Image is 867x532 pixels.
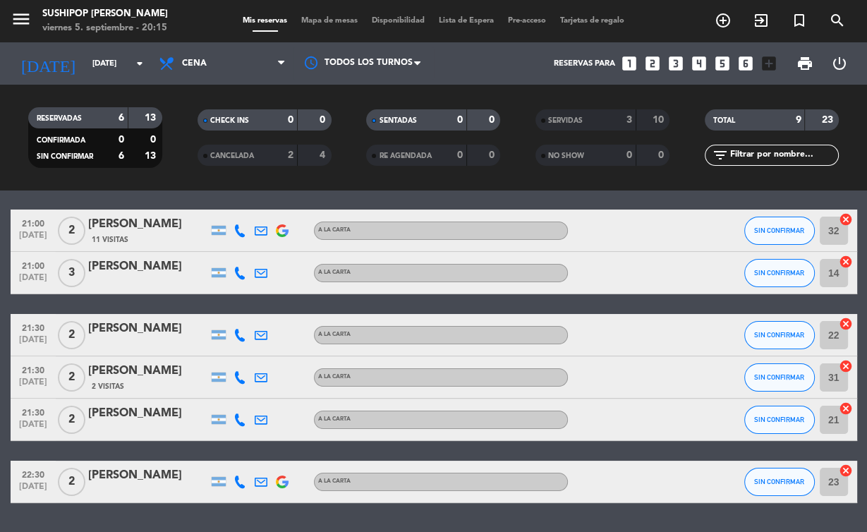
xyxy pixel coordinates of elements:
[318,332,351,337] span: A LA CARTA
[818,8,856,32] span: BUSCAR
[288,150,293,160] strong: 2
[553,17,631,25] span: Tarjetas de regalo
[839,464,853,478] i: cancel
[736,54,755,73] i: looks_6
[744,217,815,245] button: SIN CONFIRMAR
[318,374,351,380] span: A LA CARTA
[42,21,168,35] div: viernes 5. septiembre - 20:15
[92,234,128,246] span: 11 Visitas
[11,8,32,30] i: menu
[839,212,853,226] i: cancel
[210,117,249,124] span: CHECK INS
[554,59,615,68] span: Reservas para
[831,55,848,72] i: power_settings_new
[16,482,51,498] span: [DATE]
[58,406,85,434] span: 2
[320,150,328,160] strong: 4
[822,42,856,85] div: LOG OUT
[318,227,351,233] span: A LA CARTA
[379,117,416,124] span: SENTADAS
[839,255,853,269] i: cancel
[754,478,804,485] span: SIN CONFIRMAR
[744,321,815,349] button: SIN CONFIRMAR
[119,151,124,161] strong: 6
[690,54,708,73] i: looks_4
[145,151,159,161] strong: 13
[742,8,780,32] span: WALK IN
[37,115,82,122] span: RESERVADAS
[548,152,584,159] span: NO SHOW
[16,377,51,394] span: [DATE]
[318,270,351,275] span: A LA CARTA
[16,231,51,247] span: [DATE]
[16,257,51,273] span: 21:00
[37,137,85,144] span: CONFIRMADA
[365,17,432,25] span: Disponibilidad
[16,214,51,231] span: 21:00
[58,363,85,392] span: 2
[236,17,294,25] span: Mis reservas
[729,147,838,163] input: Filtrar por nombre...
[16,361,51,377] span: 21:30
[715,12,732,29] i: add_circle_outline
[276,224,289,237] img: google-logo.png
[780,8,818,32] span: Reserva especial
[457,115,463,125] strong: 0
[754,416,804,423] span: SIN CONFIRMAR
[760,54,778,73] i: add_box
[318,416,351,422] span: A LA CARTA
[501,17,553,25] span: Pre-acceso
[320,115,328,125] strong: 0
[744,406,815,434] button: SIN CONFIRMAR
[88,362,208,380] div: [PERSON_NAME]
[839,317,853,331] i: cancel
[210,152,254,159] span: CANCELADA
[626,150,632,160] strong: 0
[119,135,124,145] strong: 0
[16,335,51,351] span: [DATE]
[744,363,815,392] button: SIN CONFIRMAR
[88,258,208,276] div: [PERSON_NAME]
[548,117,583,124] span: SERVIDAS
[795,115,801,125] strong: 9
[457,150,463,160] strong: 0
[16,466,51,482] span: 22:30
[489,150,497,160] strong: 0
[16,420,51,436] span: [DATE]
[829,12,846,29] i: search
[131,55,148,72] i: arrow_drop_down
[822,115,836,125] strong: 23
[791,12,808,29] i: turned_in_not
[16,319,51,335] span: 21:30
[150,135,159,145] strong: 0
[744,259,815,287] button: SIN CONFIRMAR
[88,404,208,423] div: [PERSON_NAME]
[754,226,804,234] span: SIN CONFIRMAR
[839,359,853,373] i: cancel
[658,150,667,160] strong: 0
[11,8,32,35] button: menu
[58,217,85,245] span: 2
[754,269,804,277] span: SIN CONFIRMAR
[713,54,732,73] i: looks_5
[432,17,501,25] span: Lista de Espera
[379,152,431,159] span: RE AGENDADA
[58,468,85,496] span: 2
[753,12,770,29] i: exit_to_app
[276,476,289,488] img: google-logo.png
[16,404,51,420] span: 21:30
[145,113,159,123] strong: 13
[88,466,208,485] div: [PERSON_NAME]
[42,7,168,21] div: Sushipop [PERSON_NAME]
[88,215,208,234] div: [PERSON_NAME]
[489,115,497,125] strong: 0
[626,115,632,125] strong: 3
[288,115,293,125] strong: 0
[754,331,804,339] span: SIN CONFIRMAR
[16,273,51,289] span: [DATE]
[58,259,85,287] span: 3
[318,478,351,484] span: A LA CARTA
[119,113,124,123] strong: 6
[620,54,638,73] i: looks_one
[754,373,804,381] span: SIN CONFIRMAR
